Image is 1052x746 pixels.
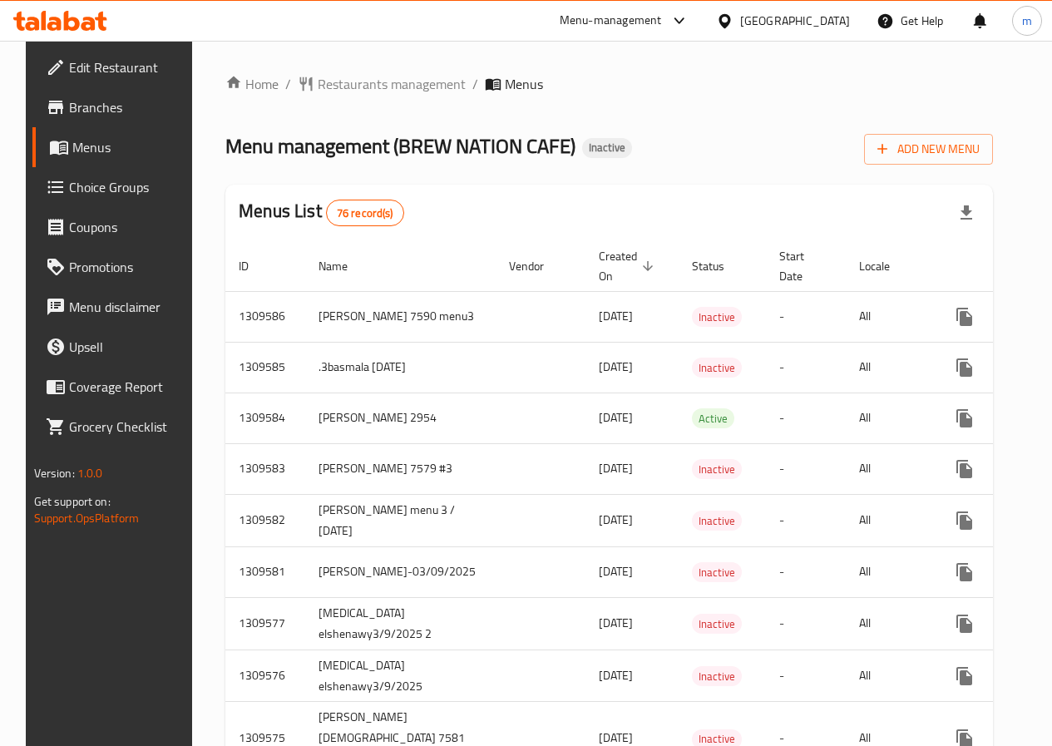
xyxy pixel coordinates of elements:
[692,511,742,531] div: Inactive
[305,650,496,702] td: [MEDICAL_DATA] elshenawy3/9/2025
[32,47,201,87] a: Edit Restaurant
[766,393,846,443] td: -
[692,459,742,479] div: Inactive
[77,462,103,484] span: 1.0.0
[946,193,986,233] div: Export file
[225,342,305,393] td: 1309585
[69,337,188,357] span: Upsell
[1022,12,1032,30] span: m
[225,127,575,165] span: Menu management ( BREW NATION CAFE )
[846,650,931,702] td: All
[505,74,543,94] span: Menus
[327,205,403,221] span: 76 record(s)
[692,408,734,428] div: Active
[32,287,201,327] a: Menu disclaimer
[32,327,201,367] a: Upsell
[305,597,496,650] td: [MEDICAL_DATA] elshenawy3/9/2025 2
[945,449,985,489] button: more
[846,443,931,494] td: All
[945,297,985,337] button: more
[285,74,291,94] li: /
[766,546,846,597] td: -
[69,57,188,77] span: Edit Restaurant
[239,256,270,276] span: ID
[692,256,746,276] span: Status
[225,74,279,94] a: Home
[32,87,201,127] a: Branches
[599,561,633,582] span: [DATE]
[846,342,931,393] td: All
[298,74,466,94] a: Restaurants management
[32,247,201,287] a: Promotions
[305,291,496,342] td: [PERSON_NAME] 7590 menu3
[599,664,633,686] span: [DATE]
[582,141,632,155] span: Inactive
[560,11,662,31] div: Menu-management
[945,656,985,696] button: more
[692,666,742,686] div: Inactive
[692,511,742,531] span: Inactive
[69,217,188,237] span: Coupons
[692,308,742,327] span: Inactive
[945,501,985,541] button: more
[319,256,369,276] span: Name
[225,494,305,546] td: 1309582
[692,409,734,428] span: Active
[766,443,846,494] td: -
[599,612,633,634] span: [DATE]
[945,604,985,644] button: more
[225,443,305,494] td: 1309583
[985,449,1025,489] button: Change Status
[985,297,1025,337] button: Change Status
[225,393,305,443] td: 1309584
[599,305,633,327] span: [DATE]
[692,358,742,378] span: Inactive
[305,342,496,393] td: .3basmala [DATE]
[945,348,985,388] button: more
[225,597,305,650] td: 1309577
[69,377,188,397] span: Coverage Report
[69,257,188,277] span: Promotions
[692,615,742,634] span: Inactive
[877,139,980,160] span: Add New Menu
[985,501,1025,541] button: Change Status
[225,291,305,342] td: 1309586
[692,562,742,582] div: Inactive
[846,597,931,650] td: All
[69,177,188,197] span: Choice Groups
[599,457,633,479] span: [DATE]
[225,650,305,702] td: 1309576
[864,134,993,165] button: Add New Menu
[32,367,201,407] a: Coverage Report
[692,307,742,327] div: Inactive
[692,667,742,686] span: Inactive
[318,74,466,94] span: Restaurants management
[846,546,931,597] td: All
[305,443,496,494] td: [PERSON_NAME] 7579 #3
[34,491,111,512] span: Get support on:
[34,462,75,484] span: Version:
[945,552,985,592] button: more
[239,199,403,226] h2: Menus List
[225,74,993,94] nav: breadcrumb
[779,246,826,286] span: Start Date
[599,509,633,531] span: [DATE]
[599,356,633,378] span: [DATE]
[692,460,742,479] span: Inactive
[582,138,632,158] div: Inactive
[766,342,846,393] td: -
[32,207,201,247] a: Coupons
[985,656,1025,696] button: Change Status
[305,546,496,597] td: [PERSON_NAME]-03/09/2025
[766,494,846,546] td: -
[846,291,931,342] td: All
[985,348,1025,388] button: Change Status
[599,407,633,428] span: [DATE]
[472,74,478,94] li: /
[69,297,188,317] span: Menu disclaimer
[766,650,846,702] td: -
[846,393,931,443] td: All
[599,246,659,286] span: Created On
